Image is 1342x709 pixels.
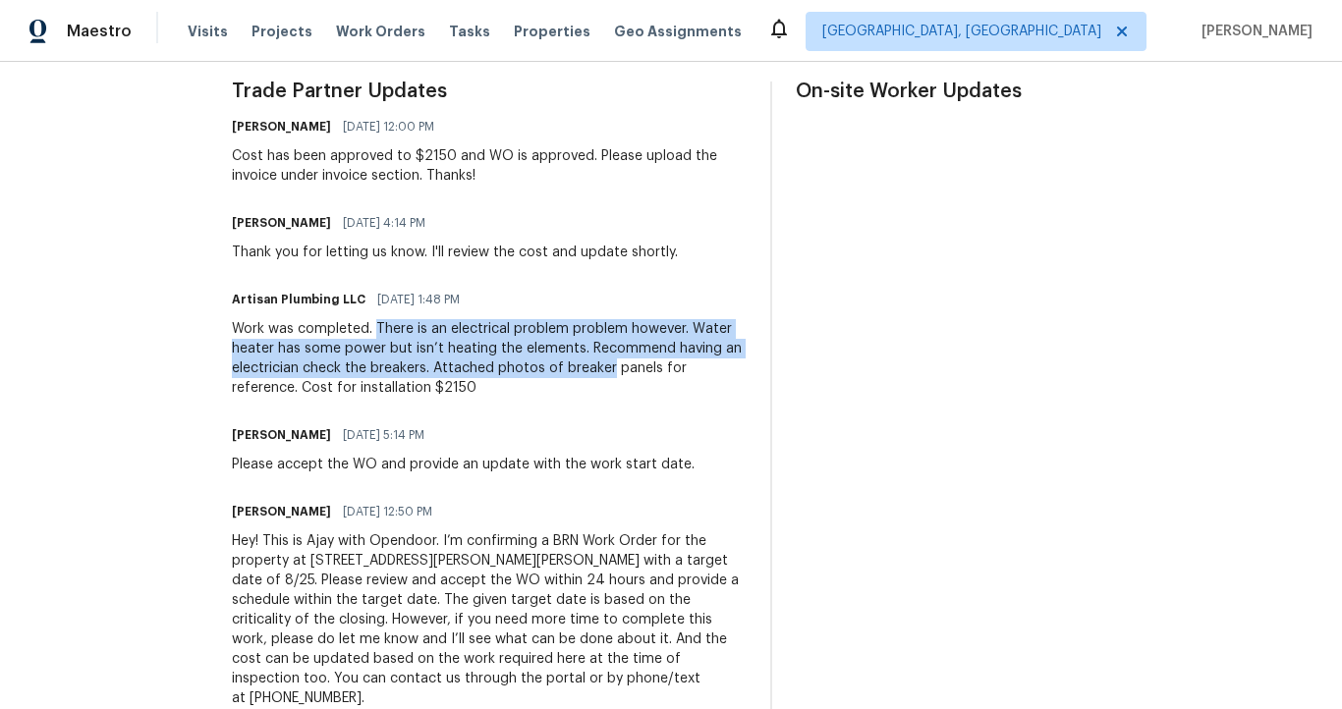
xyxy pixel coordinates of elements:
[343,213,425,233] span: [DATE] 4:14 PM
[343,117,434,136] span: [DATE] 12:00 PM
[252,22,312,41] span: Projects
[67,22,132,41] span: Maestro
[796,82,1311,101] span: On-site Worker Updates
[1194,22,1313,41] span: [PERSON_NAME]
[232,146,747,186] div: Cost has been approved to $2150 and WO is approved. Please upload the invoice under invoice secti...
[232,243,678,262] div: Thank you for letting us know. I'll review the cost and update shortly.
[343,425,424,445] span: [DATE] 5:14 PM
[232,82,747,101] span: Trade Partner Updates
[232,213,331,233] h6: [PERSON_NAME]
[336,22,425,41] span: Work Orders
[232,319,747,398] div: Work was completed. There is an electrical problem problem however. Water heater has some power b...
[232,502,331,521] h6: [PERSON_NAME]
[232,425,331,445] h6: [PERSON_NAME]
[822,22,1101,41] span: [GEOGRAPHIC_DATA], [GEOGRAPHIC_DATA]
[232,117,331,136] h6: [PERSON_NAME]
[232,455,695,474] div: Please accept the WO and provide an update with the work start date.
[232,290,365,309] h6: Artisan Plumbing LLC
[514,22,590,41] span: Properties
[188,22,228,41] span: Visits
[232,531,747,708] div: Hey! This is Ajay with Opendoor. I’m confirming a BRN Work Order for the property at [STREET_ADDR...
[343,502,432,521] span: [DATE] 12:50 PM
[449,25,490,38] span: Tasks
[614,22,742,41] span: Geo Assignments
[377,290,460,309] span: [DATE] 1:48 PM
